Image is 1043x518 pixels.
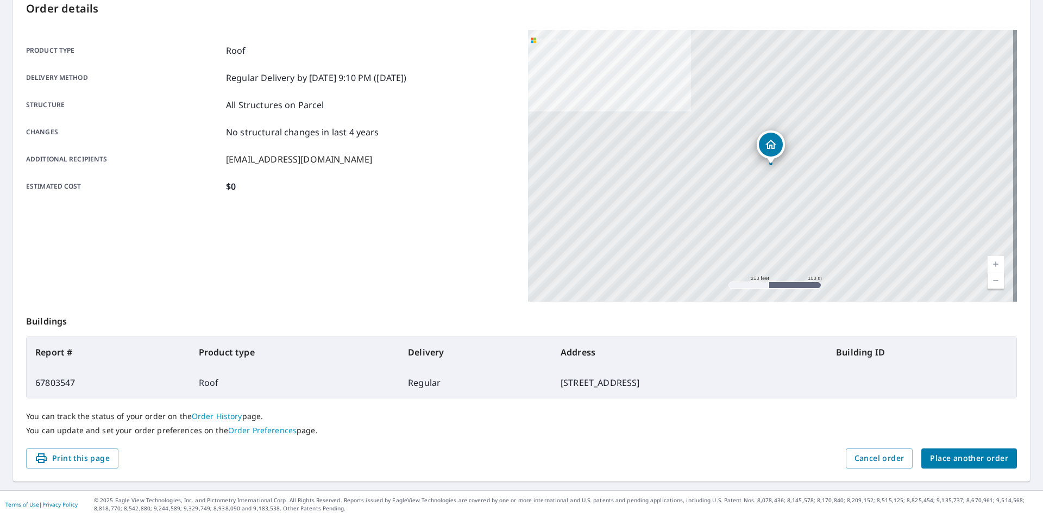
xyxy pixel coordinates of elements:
button: Print this page [26,448,118,469]
p: Estimated cost [26,180,222,193]
div: Dropped pin, building 1, Residential property, 2372 Ardenwood Dr Spring Hill, FL 34609 [757,130,785,164]
p: Order details [26,1,1017,17]
a: Terms of Use [5,501,39,508]
th: Report # [27,337,190,367]
a: Current Level 17, Zoom In [988,256,1004,272]
p: Roof [226,44,246,57]
button: Cancel order [846,448,913,469]
p: © 2025 Eagle View Technologies, Inc. and Pictometry International Corp. All Rights Reserved. Repo... [94,496,1038,513]
th: Delivery [399,337,552,367]
th: Product type [190,337,399,367]
p: [EMAIL_ADDRESS][DOMAIN_NAME] [226,153,372,166]
p: Additional recipients [26,153,222,166]
th: Address [552,337,827,367]
td: 67803547 [27,367,190,398]
span: Cancel order [854,452,904,465]
a: Current Level 17, Zoom Out [988,272,1004,289]
p: Structure [26,98,222,111]
p: Delivery method [26,71,222,84]
a: Privacy Policy [42,501,78,508]
p: You can track the status of your order on the page. [26,411,1017,421]
p: No structural changes in last 4 years [226,126,379,139]
p: All Structures on Parcel [226,98,324,111]
p: Regular Delivery by [DATE] 9:10 PM ([DATE]) [226,71,406,84]
p: Changes [26,126,222,139]
p: $0 [226,180,236,193]
p: You can update and set your order preferences on the page. [26,426,1017,435]
span: Place another order [930,452,1008,465]
p: | [5,501,78,508]
a: Order Preferences [228,425,297,435]
button: Place another order [921,448,1017,469]
th: Building ID [827,337,1016,367]
p: Product type [26,44,222,57]
p: Buildings [26,302,1017,336]
a: Order History [192,411,242,421]
td: Regular [399,367,552,398]
span: Print this page [35,452,110,465]
td: Roof [190,367,399,398]
td: [STREET_ADDRESS] [552,367,827,398]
